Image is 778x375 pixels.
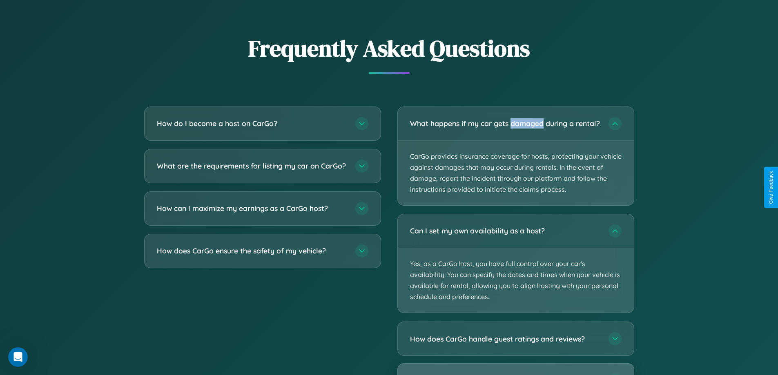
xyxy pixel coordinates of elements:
h3: What are the requirements for listing my car on CarGo? [157,161,347,171]
h3: Can I set my own availability as a host? [410,226,600,236]
h3: How do I become a host on CarGo? [157,118,347,129]
p: Yes, as a CarGo host, you have full control over your car's availability. You can specify the dat... [398,248,634,313]
h3: How can I maximize my earnings as a CarGo host? [157,203,347,213]
div: Give Feedback [768,171,774,204]
p: CarGo provides insurance coverage for hosts, protecting your vehicle against damages that may occ... [398,141,634,206]
h3: How does CarGo ensure the safety of my vehicle? [157,246,347,256]
h3: What happens if my car gets damaged during a rental? [410,118,600,129]
iframe: Intercom live chat [8,347,28,367]
h3: How does CarGo handle guest ratings and reviews? [410,334,600,344]
h2: Frequently Asked Questions [144,33,634,64]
